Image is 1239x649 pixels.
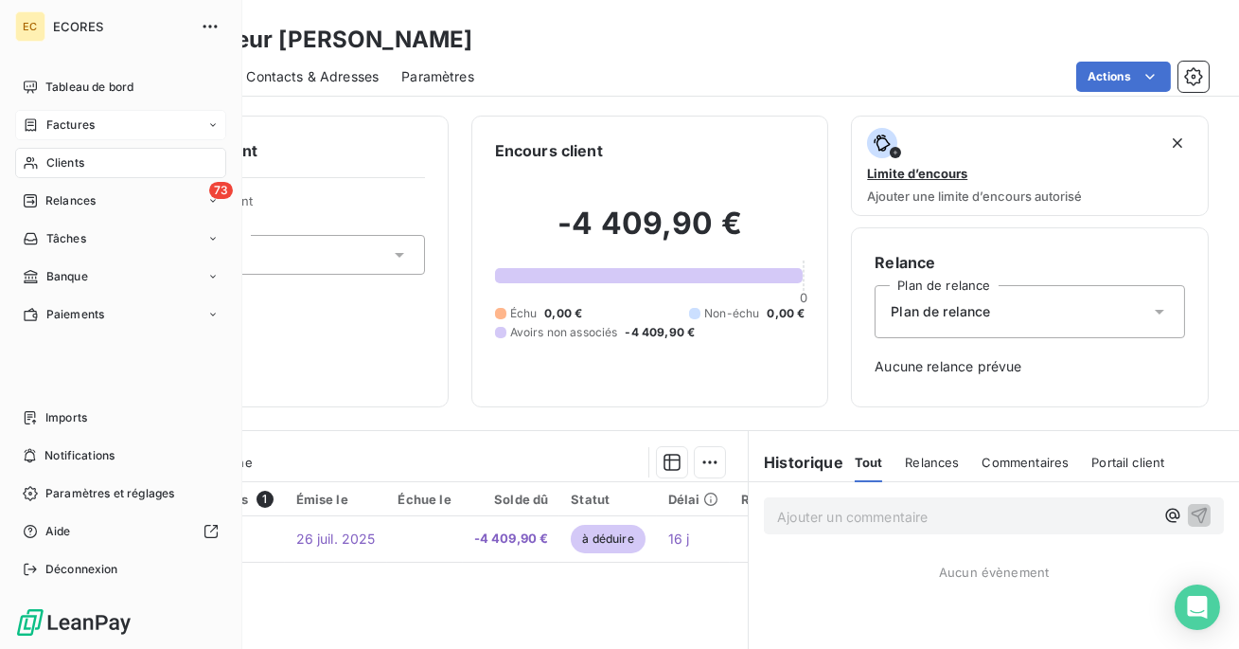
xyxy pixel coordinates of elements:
span: 0 [800,290,807,305]
span: Clients [46,154,84,171]
div: Statut [571,492,645,507]
span: 26 juil. 2025 [296,531,376,547]
div: Échue le [398,492,451,507]
h6: Relance [875,251,1185,274]
span: -4 409,90 € [626,324,696,341]
h3: Monsieur [PERSON_NAME] [167,23,472,57]
div: Retard [741,492,802,507]
a: Imports [15,403,226,433]
span: Tâches [46,230,86,247]
span: Contacts & Adresses [246,67,379,86]
span: Imports [45,409,87,426]
span: Propriétés Client [152,193,425,220]
a: Aide [15,516,226,547]
span: 1 [257,491,274,508]
span: Ajouter une limite d’encours autorisé [867,189,1082,204]
span: Paramètres et réglages [45,485,174,502]
span: Notifications [44,447,115,464]
span: Tableau de bord [45,79,133,96]
h2: -4 409,90 € [495,205,805,261]
span: Aide [45,523,71,540]
span: Échu [510,305,538,322]
div: Solde dû [474,492,549,507]
a: Paramètres et réglages [15,478,226,509]
span: Factures [46,117,95,134]
a: Tableau de bord [15,72,226,102]
span: Relances [905,455,959,470]
a: Tâches [15,224,226,254]
span: Déconnexion [45,561,118,578]
span: ECORES [53,19,189,34]
span: Commentaires [982,455,1070,470]
span: Portail client [1091,455,1164,470]
div: Délai [668,492,719,507]
span: Paramètres [401,67,474,86]
a: Clients [15,148,226,178]
a: 73Relances [15,186,226,216]
button: Actions [1076,62,1171,92]
span: 0,00 € [767,305,805,322]
h6: Informations client [115,139,425,162]
span: à déduire [571,525,645,553]
h6: Historique [749,451,843,474]
span: Non-échu [704,305,759,322]
span: 73 [209,182,233,199]
span: 0,00 € [544,305,582,322]
span: 16 j [668,531,690,547]
h6: Encours client [495,139,603,162]
span: Plan de relance [891,302,990,321]
span: Banque [46,268,88,285]
img: Logo LeanPay [15,607,133,638]
span: Paiements [46,306,104,323]
span: -4 409,90 € [474,530,549,549]
button: Limite d’encoursAjouter une limite d’encours autorisé [851,116,1209,216]
a: Factures [15,110,226,140]
div: Émise le [296,492,376,507]
div: Open Intercom Messenger [1175,585,1220,630]
span: Limite d’encours [867,166,967,181]
span: Avoirs non associés [510,324,618,341]
a: Banque [15,261,226,292]
a: Paiements [15,299,226,330]
span: Relances [45,192,96,209]
span: Tout [855,455,883,470]
span: Aucun évènement [939,565,1049,580]
div: EC [15,11,45,42]
span: Aucune relance prévue [875,357,1185,376]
